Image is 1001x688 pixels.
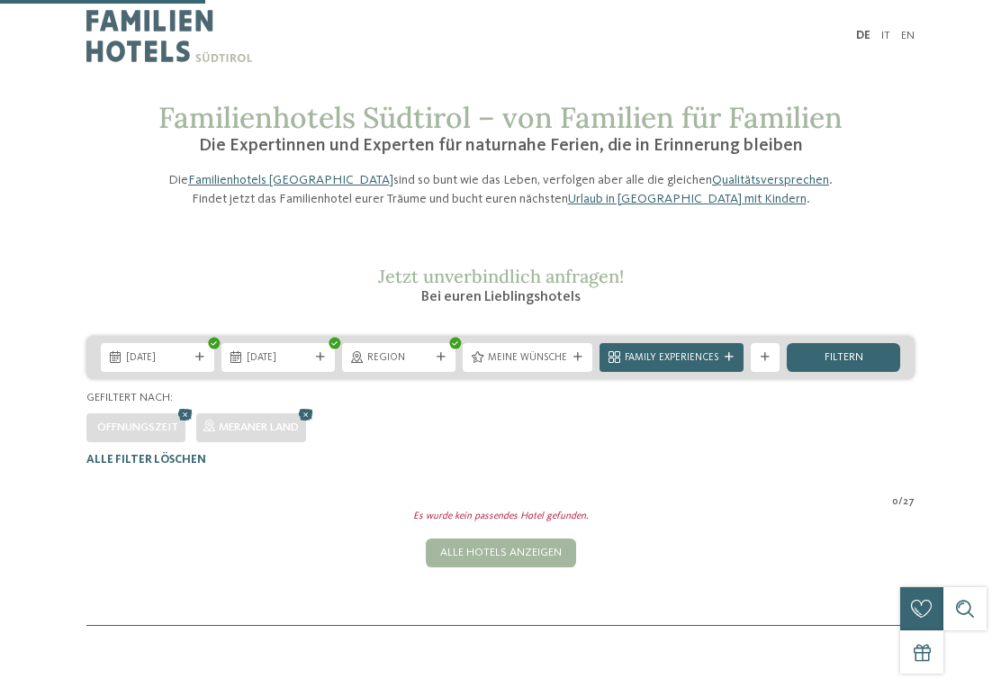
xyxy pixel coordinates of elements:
[892,495,898,510] span: 0
[158,99,843,136] span: Familienhotels Südtirol – von Familien für Familien
[856,30,870,41] a: DE
[219,421,299,433] span: Meraner Land
[426,539,576,567] div: Alle Hotels anzeigen
[86,392,173,403] span: Gefiltert nach:
[378,265,624,287] span: Jetzt unverbindlich anfragen!
[903,495,915,510] span: 27
[158,171,843,207] p: Die sind so bunt wie das Leben, verfolgen aber alle die gleichen . Findet jetzt das Familienhotel...
[825,352,863,364] span: filtern
[568,193,807,205] a: Urlaub in [GEOGRAPHIC_DATA] mit Kindern
[901,30,915,41] a: EN
[881,30,890,41] a: IT
[712,174,829,186] a: Qualitätsversprechen
[188,174,393,186] a: Familienhotels [GEOGRAPHIC_DATA]
[421,290,581,304] span: Bei euren Lieblingshotels
[625,351,718,366] span: Family Experiences
[79,510,922,524] div: Es wurde kein passendes Hotel gefunden.
[898,495,903,510] span: /
[126,351,189,366] span: [DATE]
[199,137,803,155] span: Die Expertinnen und Experten für naturnahe Ferien, die in Erinnerung bleiben
[367,351,430,366] span: Region
[488,351,567,366] span: Meine Wünsche
[97,421,178,433] span: Öffnungszeit
[86,454,206,466] span: Alle Filter löschen
[247,351,310,366] span: [DATE]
